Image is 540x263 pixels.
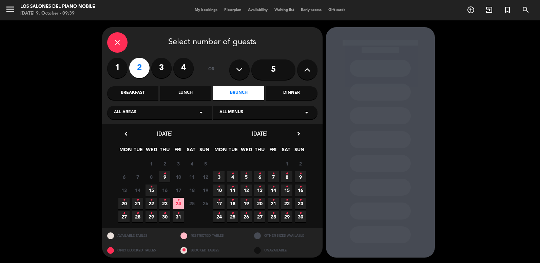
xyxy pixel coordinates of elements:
[200,185,211,196] span: 19
[159,171,170,182] span: 9
[200,171,211,182] span: 12
[118,185,130,196] span: 13
[146,185,157,196] span: 15
[286,168,288,179] i: •
[102,243,176,258] div: ONLY BLOCKED TABLES
[118,211,130,222] span: 27
[268,171,279,182] span: 7
[299,168,302,179] i: •
[146,198,157,209] span: 22
[272,181,274,192] i: •
[146,146,157,157] span: WED
[186,185,197,196] span: 18
[272,168,274,179] i: •
[218,208,220,219] i: •
[160,86,211,100] div: Lunch
[228,146,239,157] span: TUE
[254,171,265,182] span: 6
[258,168,261,179] i: •
[146,171,157,182] span: 8
[191,8,221,12] span: My bookings
[485,6,493,14] i: exit_to_app
[118,171,130,182] span: 6
[175,243,249,258] div: BLOCKED TABLES
[258,195,261,206] i: •
[213,86,264,100] div: Brunch
[177,208,179,219] i: •
[107,32,317,53] div: Select number of guests
[122,130,130,137] i: chevron_left
[20,3,95,10] div: Los Salones del Piano Nobile
[159,146,170,157] span: THU
[281,171,292,182] span: 8
[258,208,261,219] i: •
[286,195,288,206] i: •
[281,158,292,169] span: 1
[163,208,166,219] i: •
[297,8,325,12] span: Early-access
[281,185,292,196] span: 15
[172,146,184,157] span: FRI
[254,146,265,157] span: THU
[245,181,247,192] i: •
[218,181,220,192] i: •
[286,181,288,192] i: •
[150,208,152,219] i: •
[252,130,268,137] span: [DATE]
[295,211,306,222] span: 30
[173,211,184,222] span: 31
[5,4,15,14] i: menu
[295,130,302,137] i: chevron_right
[199,146,210,157] span: SUN
[231,208,234,219] i: •
[268,211,279,222] span: 28
[467,6,475,14] i: add_circle_outline
[227,198,238,209] span: 18
[245,168,247,179] i: •
[249,243,323,258] div: UNAVAILABLE
[102,228,176,243] div: AVAILABLE TABLES
[299,195,302,206] i: •
[281,211,292,222] span: 29
[213,198,225,209] span: 17
[303,108,311,117] i: arrow_drop_down
[295,198,306,209] span: 23
[227,185,238,196] span: 11
[159,158,170,169] span: 2
[132,211,143,222] span: 28
[151,58,172,78] label: 3
[231,195,234,206] i: •
[146,158,157,169] span: 1
[214,146,226,157] span: MON
[268,185,279,196] span: 14
[123,208,125,219] i: •
[157,130,173,137] span: [DATE]
[221,8,245,12] span: Floorplan
[266,86,317,100] div: Dinner
[107,86,158,100] div: Breakfast
[271,8,297,12] span: Waiting list
[197,108,205,117] i: arrow_drop_down
[177,195,179,206] i: •
[254,185,265,196] span: 13
[294,146,305,157] span: SUN
[186,146,197,157] span: SAT
[159,185,170,196] span: 16
[219,109,243,116] span: All menus
[325,8,349,12] span: Gift cards
[227,211,238,222] span: 25
[173,198,184,209] span: 24
[133,146,144,157] span: TUE
[163,195,166,206] i: •
[286,208,288,219] i: •
[213,211,225,222] span: 24
[123,195,125,206] i: •
[240,211,252,222] span: 26
[295,158,306,169] span: 2
[132,171,143,182] span: 7
[218,195,220,206] i: •
[186,158,197,169] span: 4
[231,168,234,179] i: •
[159,211,170,222] span: 30
[173,158,184,169] span: 3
